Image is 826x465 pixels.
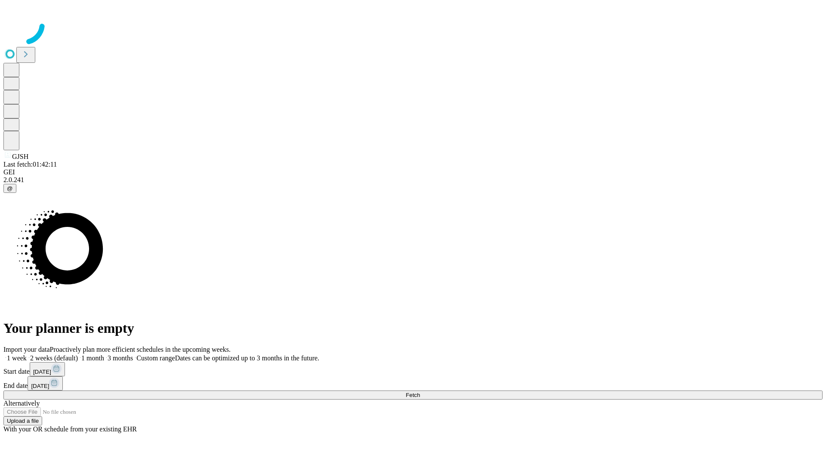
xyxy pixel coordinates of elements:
[31,383,49,389] span: [DATE]
[175,354,319,362] span: Dates can be optimized up to 3 months in the future.
[3,346,50,353] span: Import your data
[3,168,823,176] div: GEI
[3,176,823,184] div: 2.0.241
[28,376,63,391] button: [DATE]
[81,354,104,362] span: 1 month
[3,416,42,425] button: Upload a file
[3,425,137,433] span: With your OR schedule from your existing EHR
[50,346,231,353] span: Proactively plan more efficient schedules in the upcoming weeks.
[3,184,16,193] button: @
[7,354,27,362] span: 1 week
[30,354,78,362] span: 2 weeks (default)
[7,185,13,192] span: @
[12,153,28,160] span: GJSH
[3,320,823,336] h1: Your planner is empty
[3,400,40,407] span: Alternatively
[30,362,65,376] button: [DATE]
[3,376,823,391] div: End date
[108,354,133,362] span: 3 months
[136,354,175,362] span: Custom range
[33,369,51,375] span: [DATE]
[3,391,823,400] button: Fetch
[406,392,420,398] span: Fetch
[3,362,823,376] div: Start date
[3,161,57,168] span: Last fetch: 01:42:11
